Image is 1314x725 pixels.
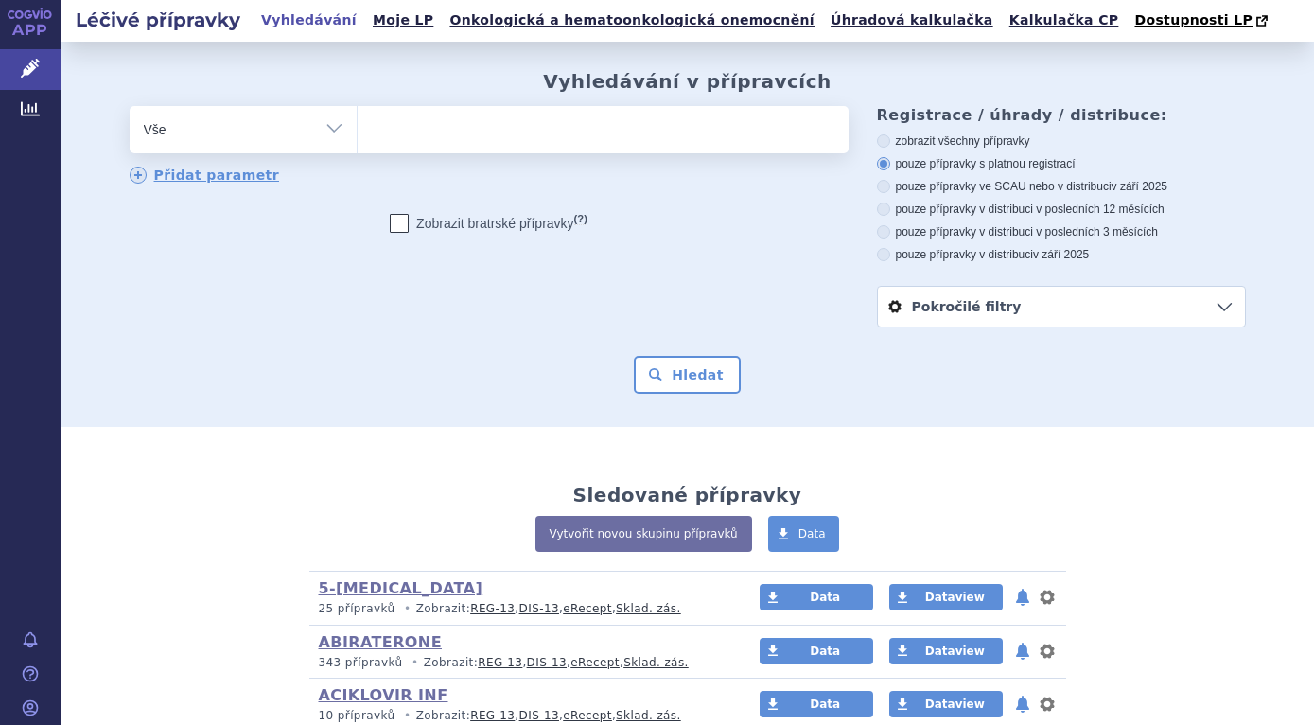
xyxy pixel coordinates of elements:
[470,602,515,615] a: REG-13
[634,356,741,394] button: Hledat
[810,645,840,658] span: Data
[1013,693,1032,716] button: notifikace
[877,106,1246,124] h3: Registrace / úhrady / distribuce:
[367,8,439,33] a: Moje LP
[543,70,832,93] h2: Vyhledávání v přípravcích
[399,601,416,617] i: •
[570,656,620,669] a: eRecept
[563,602,612,615] a: eRecept
[319,656,403,669] span: 343 přípravků
[925,698,985,711] span: Dataview
[768,516,840,552] a: Data
[319,655,725,671] p: Zobrazit: , , ,
[130,167,280,184] a: Přidat parametr
[519,709,559,722] a: DIS-13
[825,8,999,33] a: Úhradová kalkulačka
[889,691,1003,717] a: Dataview
[877,202,1246,217] label: pouze přípravky v distribuci v posledních 12 měsících
[478,656,522,669] a: REG-13
[877,179,1246,194] label: pouze přípravky ve SCAU nebo v distribuci
[319,709,395,722] span: 10 přípravků
[925,645,985,658] span: Dataview
[574,213,587,225] abbr: (?)
[889,638,1003,664] a: Dataview
[623,656,689,669] a: Sklad. zás.
[878,287,1245,327] a: Pokročilé filtry
[877,247,1246,262] label: pouze přípravky v distribuci
[319,579,483,597] a: 5-[MEDICAL_DATA]
[877,224,1246,239] label: pouze přípravky v distribuci v posledních 3 měsících
[519,602,559,615] a: DIS-13
[760,691,873,717] a: Data
[319,708,725,724] p: Zobrazit: , , ,
[798,527,826,540] span: Data
[925,591,985,604] span: Dataview
[563,709,612,722] a: eRecept
[616,602,681,615] a: Sklad. zás.
[1134,12,1253,27] span: Dostupnosti LP
[1112,180,1167,193] span: v září 2025
[616,709,681,722] a: Sklad. zás.
[255,8,362,33] a: Vyhledávání
[760,584,873,610] a: Data
[390,214,587,233] label: Zobrazit bratrské přípravky
[61,7,255,33] h2: Léčivé přípravky
[319,601,725,617] p: Zobrazit: , , ,
[319,686,448,704] a: ACIKLOVIR INF
[527,656,567,669] a: DIS-13
[810,591,840,604] span: Data
[877,133,1246,149] label: zobrazit všechny přípravky
[399,708,416,724] i: •
[407,655,424,671] i: •
[1129,8,1277,34] a: Dostupnosti LP
[319,633,442,651] a: ABIRATERONE
[760,638,873,664] a: Data
[1013,586,1032,609] button: notifikace
[1004,8,1125,33] a: Kalkulačka CP
[889,584,1003,610] a: Dataview
[1013,640,1032,663] button: notifikace
[1033,248,1089,261] span: v září 2025
[810,698,840,711] span: Data
[877,156,1246,171] label: pouze přípravky s platnou registrací
[1038,693,1057,716] button: nastavení
[573,484,802,506] h2: Sledované přípravky
[1038,586,1057,609] button: nastavení
[535,516,752,552] a: Vytvořit novou skupinu přípravků
[444,8,820,33] a: Onkologická a hematoonkologická onemocnění
[319,602,395,615] span: 25 přípravků
[470,709,515,722] a: REG-13
[1038,640,1057,663] button: nastavení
